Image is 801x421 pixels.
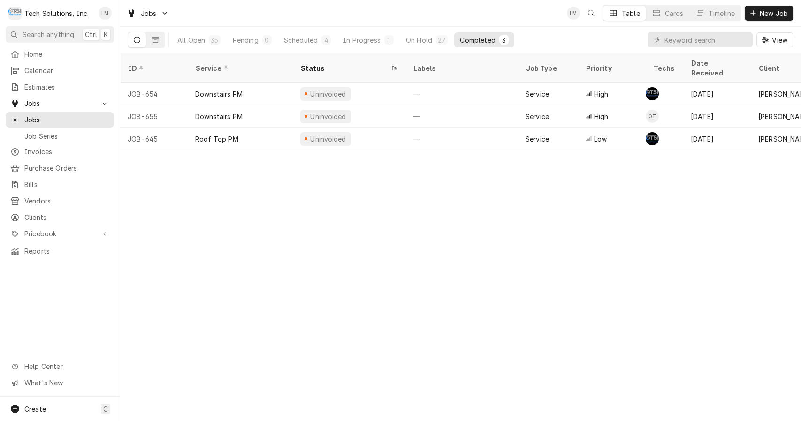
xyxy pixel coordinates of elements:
span: Ctrl [85,30,97,39]
div: Tech Solutions, Inc.'s Avatar [8,7,22,20]
div: 3 [501,35,507,45]
div: Scheduled [284,35,318,45]
span: Search anything [23,30,74,39]
a: Go to Jobs [123,6,173,21]
div: In Progress [343,35,381,45]
a: Invoices [6,144,114,159]
div: Pending [233,35,259,45]
a: Purchase Orders [6,160,114,176]
span: Vendors [24,196,109,206]
a: Clients [6,210,114,225]
span: High [594,89,609,99]
div: Roof Top PM [195,134,238,144]
span: Jobs [24,98,95,108]
div: [DATE] [683,105,751,128]
div: T [8,7,22,20]
span: Low [594,134,607,144]
div: JOB-655 [120,105,188,128]
a: Reports [6,243,114,259]
span: Clients [24,212,109,222]
div: Shaun Booth's Avatar [646,132,659,145]
a: Jobs [6,112,114,128]
div: 0 [264,35,270,45]
span: K [104,30,108,39]
a: Vendors [6,193,114,209]
div: Service [195,63,283,73]
div: Techs [653,63,676,73]
div: LM [99,7,112,20]
div: LM [567,7,580,20]
span: New Job [758,8,790,18]
div: — [405,128,518,150]
div: [DATE] [683,128,751,150]
span: Create [24,405,46,413]
div: Tech Solutions, Inc. [24,8,89,18]
span: Bills [24,180,109,189]
div: Downstairs PM [195,89,243,99]
div: SB [646,132,659,145]
span: Jobs [24,115,109,125]
div: Job Type [526,63,571,73]
div: Uninvoiced [309,134,347,144]
div: Service [526,89,549,99]
div: Service [526,112,549,121]
div: Status [300,63,389,73]
div: Austin Fox's Avatar [646,87,659,100]
div: JOB-645 [120,128,188,150]
div: On Hold [406,35,432,45]
a: Go to Pricebook [6,226,114,241]
a: Bills [6,177,114,192]
a: Home [6,46,114,62]
div: Leah Meadows's Avatar [567,7,580,20]
div: Labels [413,63,511,73]
span: View [770,35,789,45]
div: Table [622,8,640,18]
div: Leah Meadows's Avatar [99,7,112,20]
button: Open search [584,6,599,21]
div: 35 [211,35,218,45]
a: Job Series [6,128,114,144]
div: Otis Tooley's Avatar [646,110,659,123]
span: Estimates [24,82,109,92]
span: Reports [24,246,109,256]
div: All Open [177,35,205,45]
div: Uninvoiced [309,112,347,121]
div: Downstairs PM [195,112,243,121]
input: Keyword search [664,32,748,47]
div: Service [526,134,549,144]
span: Purchase Orders [24,163,109,173]
span: What's New [24,378,108,388]
div: JOB-654 [120,83,188,105]
div: Date Received [691,58,741,78]
a: Estimates [6,79,114,95]
span: Jobs [141,8,157,18]
div: 4 [323,35,329,45]
span: High [594,112,609,121]
div: — [405,105,518,128]
a: Go to Jobs [6,96,114,111]
div: 1 [386,35,392,45]
div: Cards [665,8,684,18]
div: Priority [586,63,636,73]
span: C [103,404,108,414]
button: View [756,32,793,47]
div: — [405,83,518,105]
div: Timeline [709,8,735,18]
span: Pricebook [24,229,95,239]
button: Search anythingCtrlK [6,26,114,43]
span: Home [24,49,109,59]
a: Calendar [6,63,114,78]
span: Help Center [24,361,108,371]
a: Go to What's New [6,375,114,391]
span: Calendar [24,66,109,75]
a: Go to Help Center [6,359,114,374]
div: OT [646,110,659,123]
div: [DATE] [683,83,751,105]
button: New Job [745,6,793,21]
span: Invoices [24,147,109,157]
span: Job Series [24,131,109,141]
div: ID [128,63,178,73]
div: AF [646,87,659,100]
div: Completed [460,35,495,45]
div: Uninvoiced [309,89,347,99]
